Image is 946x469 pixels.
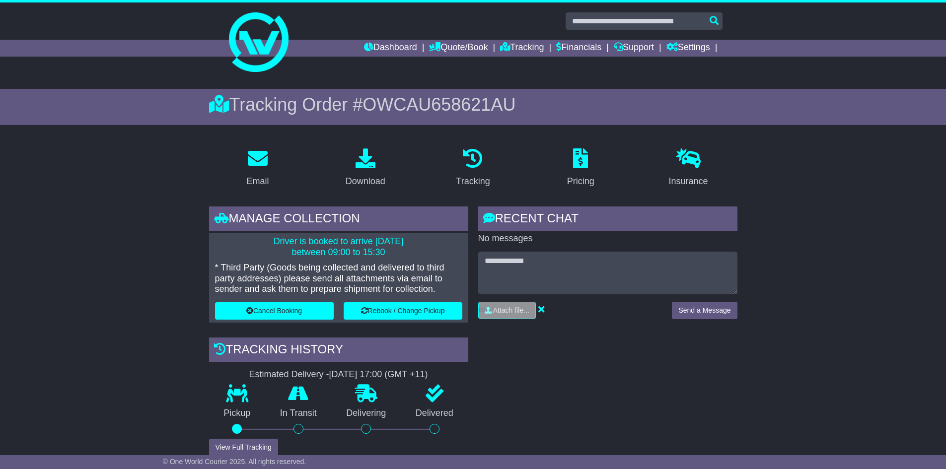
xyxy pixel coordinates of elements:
div: Insurance [669,175,708,188]
div: Estimated Delivery - [209,369,468,380]
a: Financials [556,40,601,57]
p: No messages [478,233,737,244]
span: OWCAU658621AU [363,94,515,115]
a: Pricing [561,145,601,192]
a: Email [240,145,275,192]
div: Manage collection [209,206,468,233]
div: Tracking [456,175,490,188]
a: Quote/Book [429,40,488,57]
p: Driver is booked to arrive [DATE] between 09:00 to 15:30 [215,236,462,258]
button: Rebook / Change Pickup [344,302,462,320]
div: Email [246,175,269,188]
p: In Transit [265,408,332,419]
a: Download [339,145,392,192]
p: * Third Party (Goods being collected and delivered to third party addresses) please send all atta... [215,263,462,295]
div: Pricing [567,175,594,188]
button: Cancel Booking [215,302,334,320]
a: Tracking [449,145,496,192]
div: RECENT CHAT [478,206,737,233]
button: View Full Tracking [209,439,278,456]
div: [DATE] 17:00 (GMT +11) [329,369,428,380]
a: Insurance [662,145,715,192]
span: © One World Courier 2025. All rights reserved. [163,458,306,466]
p: Delivering [332,408,401,419]
a: Dashboard [364,40,417,57]
div: Tracking Order # [209,94,737,115]
div: Tracking history [209,337,468,364]
a: Support [614,40,654,57]
a: Tracking [500,40,544,57]
div: Download [346,175,385,188]
a: Settings [666,40,710,57]
p: Pickup [209,408,266,419]
p: Delivered [401,408,468,419]
button: Send a Message [672,302,737,319]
